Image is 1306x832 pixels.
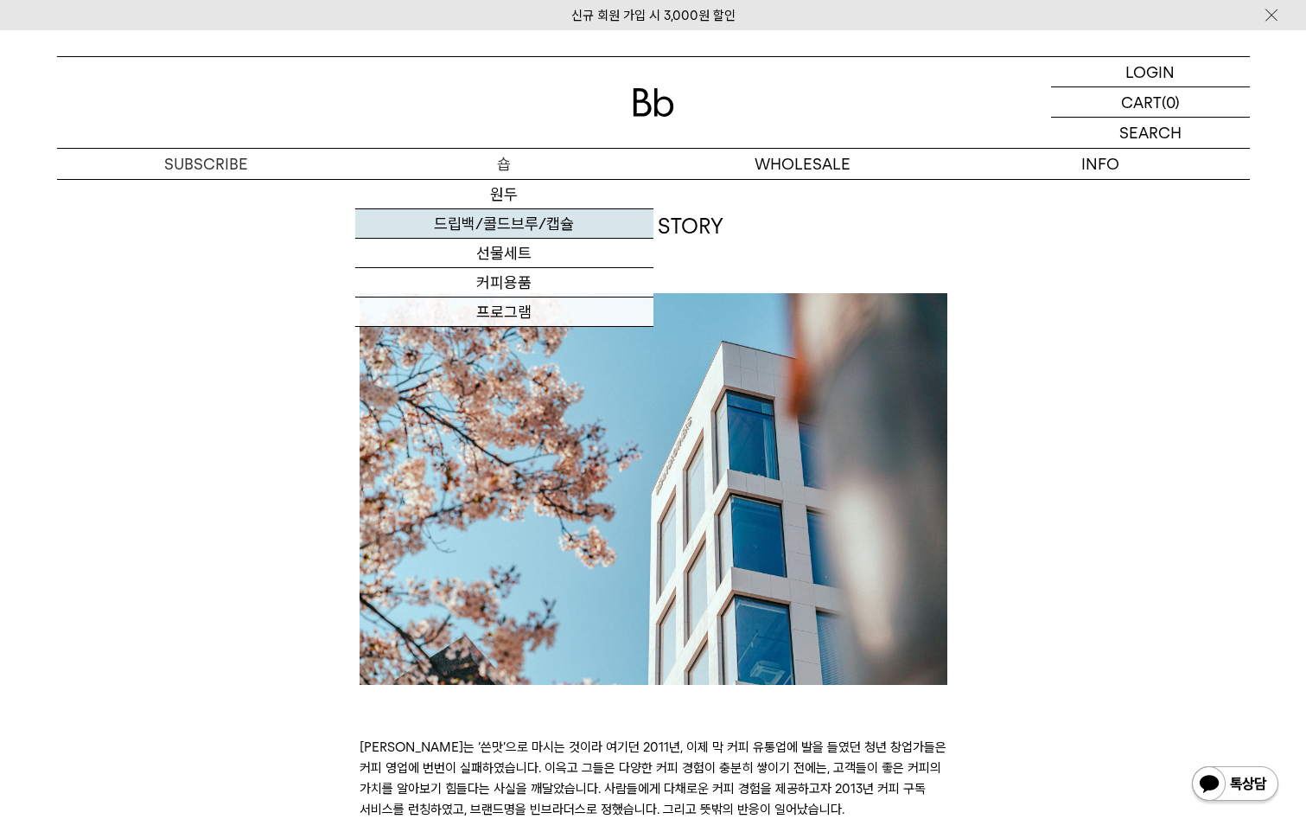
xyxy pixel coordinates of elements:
a: 프로그램 [355,298,653,327]
a: 커피용품 [355,268,653,298]
a: 선물세트 [355,239,653,268]
a: 숍 [355,149,653,179]
p: INFO [952,149,1250,179]
a: 드립백/콜드브루/캡슐 [355,209,653,239]
p: (0) [1162,87,1180,117]
p: BRAND STORY [360,212,947,241]
p: SEARCH [1119,118,1182,148]
a: 신규 회원 가입 시 3,000원 할인 [571,8,736,23]
a: CART (0) [1051,87,1250,118]
a: SUBSCRIBE [57,149,355,179]
img: 로고 [633,88,674,117]
p: WHOLESALE [653,149,952,179]
p: CART [1121,87,1162,117]
img: 카카오톡 채널 1:1 채팅 버튼 [1190,765,1280,806]
p: LOGIN [1125,57,1175,86]
a: 원두 [355,180,653,209]
a: LOGIN [1051,57,1250,87]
